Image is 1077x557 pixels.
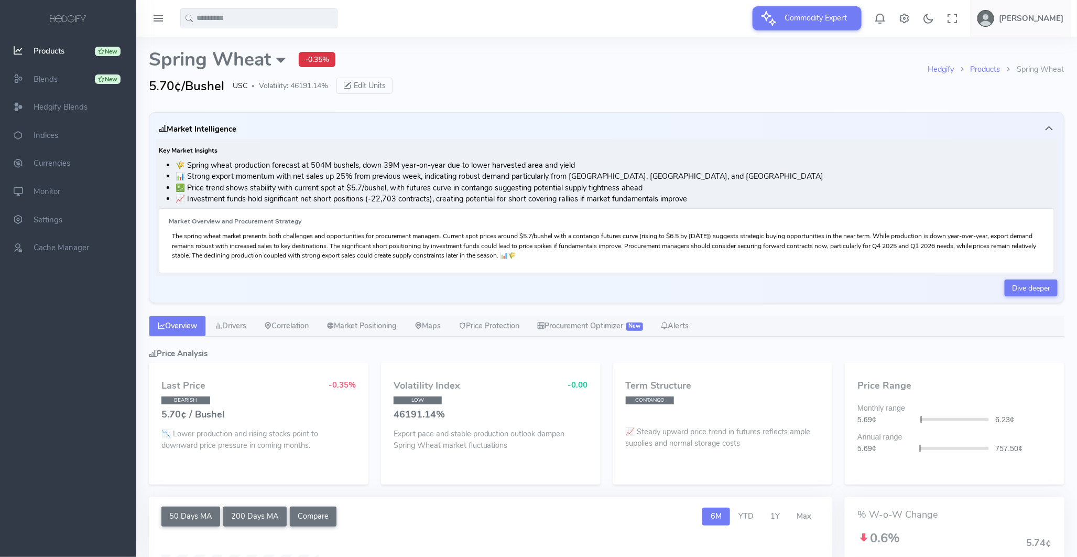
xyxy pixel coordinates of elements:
button: Market Intelligence [156,119,1058,139]
li: 📊 Strong export momentum with net sales up 25% from previous week, indicating robust demand parti... [176,171,1054,183]
div: 6.23¢ [989,414,1058,426]
li: Spring Wheat [1000,64,1064,76]
h5: Market Intelligence [159,125,236,133]
span: USC [233,80,247,91]
h4: 46191.14% [394,410,588,420]
button: Commodity Expert [753,6,862,30]
h4: Last Price [161,381,205,391]
p: Export pace and stable production outlook dampen Spring Wheat market fluctuations [394,429,588,451]
a: Price Protection [450,316,528,337]
span: Hedgify Blends [34,102,88,112]
span: 1Y [770,511,780,521]
a: Alerts [652,316,698,337]
a: Maps [406,316,450,337]
span: -0.35% [329,380,356,390]
li: 💹 Price trend shows stability with current spot at $5.7/bushel, with futures curve in contango su... [176,183,1054,194]
span: BEARISH [161,397,210,404]
button: Compare [290,507,337,527]
span: Products [34,46,64,56]
button: 200 Days MA [223,507,287,527]
a: Overview [149,316,206,337]
h4: Price Range [857,381,1052,391]
h6: Key Market Insights [159,147,1054,154]
h4: 5.70¢ / Bushel [161,410,356,420]
h4: % W-o-W Change [857,510,1052,520]
button: 50 Days MA [161,507,220,527]
a: Hedgify [928,64,954,74]
span: Spring Wheat [149,49,286,70]
a: Dive deeper [1005,280,1058,296]
span: 0.6% [857,530,900,547]
h4: Volatility Index [394,381,460,391]
h4: Term Structure [626,381,820,391]
h4: 5.74¢ [1027,538,1052,549]
h6: Market Overview and Procurement Strategy [169,218,1045,225]
div: Annual range [851,432,1058,443]
a: Products [971,64,1000,74]
div: 5.69¢ [851,443,920,455]
p: 📉 Lower production and rising stocks point to downward price pressure in coming months. [161,429,356,451]
span: Max [797,511,811,521]
h5: Price Analysis [149,349,1064,358]
a: Procurement Optimizer [528,316,652,337]
button: Edit Units [336,78,393,94]
a: Correlation [255,316,318,337]
span: Blends [34,74,58,84]
img: user-image [977,10,994,27]
p: The spring wheat market presents both challenges and opportunities for procurement managers. Curr... [172,231,1041,260]
i: <br>Market Insights created at:<br> 2025-08-16 04:55:40<br>Drivers created at:<br> 2025-08-16 04:... [159,124,167,134]
span: Settings [34,215,62,225]
span: Monitor [34,186,60,197]
span: -0.35% [299,52,335,67]
span: ● [252,83,255,89]
span: Commodity Expert [779,6,854,29]
span: Volatility: 46191.14% [259,80,328,91]
span: -0.00 [568,380,588,390]
span: New [626,323,643,331]
img: logo [48,14,89,25]
div: New [95,74,121,84]
a: Commodity Expert [753,13,862,23]
span: 5.70¢/Bushel [149,77,224,95]
div: 757.50¢ [989,443,1058,455]
span: Cache Manager [34,242,89,253]
p: 📈 Steady upward price trend in futures reflects ample supplies and normal storage costs [626,423,820,449]
div: Monthly range [851,403,1058,414]
h5: [PERSON_NAME] [999,14,1064,23]
span: YTD [738,511,754,521]
li: 🌾 Spring wheat production forecast at 504M bushels, down 39M year-on-year due to lower harvested ... [176,160,1054,172]
span: CONTANGO [626,397,675,404]
span: 6M [711,511,722,521]
span: Indices [34,130,58,141]
div: 5.69¢ [851,414,920,426]
li: 📈 Investment funds hold significant net short positions (-22,703 contracts), creating potential f... [176,194,1054,205]
a: Market Positioning [318,316,406,337]
span: LOW [394,397,442,404]
a: Drivers [206,316,255,337]
span: Currencies [34,158,70,169]
div: New [95,47,121,56]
